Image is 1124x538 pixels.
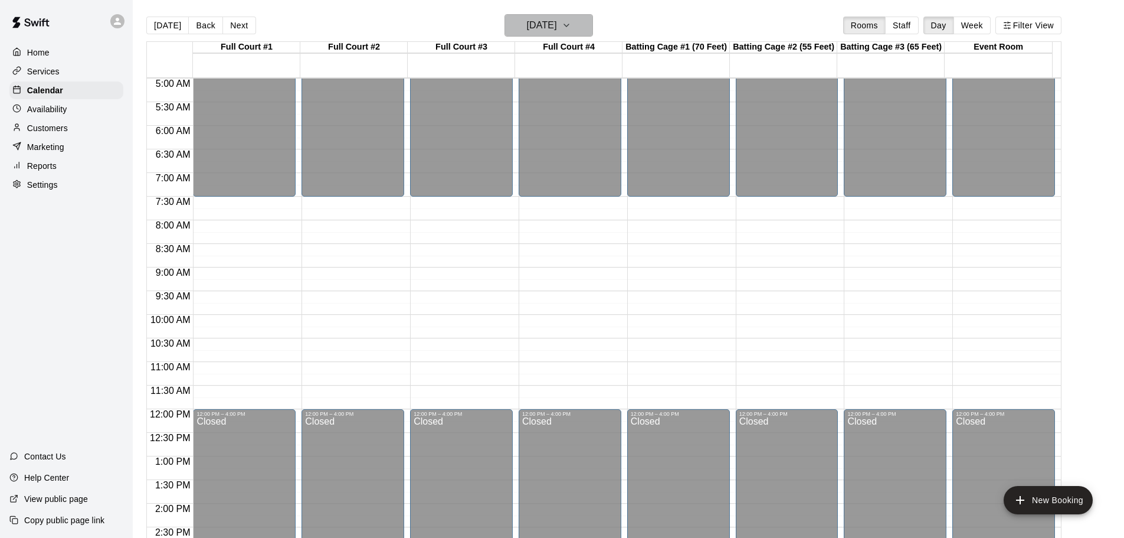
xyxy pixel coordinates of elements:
div: 12:00 PM – 4:00 PM [739,411,835,417]
p: Availability [27,103,67,115]
span: 6:30 AM [153,149,194,159]
p: Customers [27,122,68,134]
span: 12:30 PM [147,433,193,443]
p: Services [27,66,60,77]
p: Contact Us [24,451,66,462]
span: 1:30 PM [152,480,194,490]
div: Full Court #4 [515,42,622,53]
span: 9:00 AM [153,268,194,278]
button: Back [188,17,223,34]
p: Marketing [27,141,64,153]
h6: [DATE] [527,17,557,34]
p: Calendar [27,84,63,96]
div: 12:00 PM – 4:00 PM [305,411,401,417]
a: Availability [9,100,123,118]
span: 8:30 AM [153,244,194,254]
button: Week [953,17,991,34]
span: 12:00 PM [147,409,193,419]
a: Reports [9,157,123,175]
a: Home [9,44,123,61]
span: 1:00 PM [152,457,194,467]
p: Home [27,47,50,58]
a: Services [9,63,123,80]
span: 2:00 PM [152,504,194,514]
p: Settings [27,179,58,191]
button: Next [222,17,255,34]
button: [DATE] [504,14,593,37]
span: 7:00 AM [153,173,194,183]
span: 9:30 AM [153,291,194,301]
p: Copy public page link [24,514,104,526]
a: Customers [9,119,123,137]
span: 10:30 AM [148,338,194,348]
button: add [1004,486,1093,514]
div: Batting Cage #1 (70 Feet) [622,42,730,53]
p: View public page [24,493,88,505]
span: 6:00 AM [153,126,194,136]
button: Filter View [995,17,1061,34]
div: Full Court #1 [193,42,300,53]
button: Day [923,17,954,34]
a: Settings [9,176,123,194]
p: Reports [27,160,57,172]
div: Event Room [945,42,1052,53]
div: 12:00 PM – 4:00 PM [522,411,618,417]
div: 12:00 PM – 4:00 PM [956,411,1051,417]
div: Batting Cage #2 (55 Feet) [730,42,837,53]
span: 8:00 AM [153,220,194,230]
div: 12:00 PM – 4:00 PM [414,411,509,417]
span: 11:00 AM [148,362,194,372]
div: 12:00 PM – 4:00 PM [631,411,726,417]
p: Help Center [24,472,69,484]
div: Full Court #2 [300,42,408,53]
span: 10:00 AM [148,315,194,325]
div: 12:00 PM – 4:00 PM [196,411,292,417]
a: Marketing [9,138,123,156]
button: Rooms [843,17,886,34]
button: Staff [885,17,919,34]
div: Full Court #3 [408,42,515,53]
span: 11:30 AM [148,386,194,396]
span: 7:30 AM [153,197,194,207]
div: 12:00 PM – 4:00 PM [847,411,943,417]
a: Calendar [9,81,123,99]
span: 5:00 AM [153,79,194,89]
div: Batting Cage #3 (65 Feet) [837,42,945,53]
button: [DATE] [146,17,189,34]
span: 5:30 AM [153,102,194,112]
span: 2:30 PM [152,527,194,537]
